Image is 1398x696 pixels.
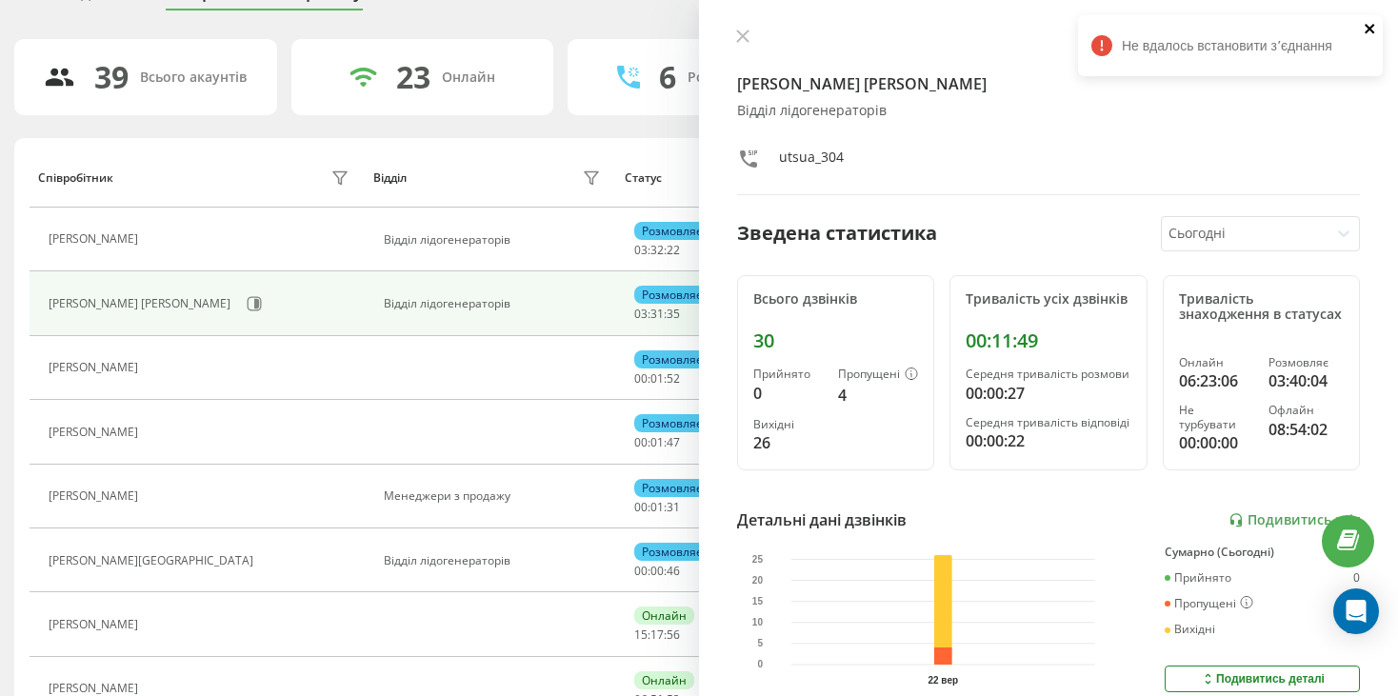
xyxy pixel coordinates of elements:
[667,434,680,450] span: 47
[634,565,680,578] div: : :
[667,370,680,387] span: 52
[966,329,1130,352] div: 00:11:49
[757,659,763,669] text: 0
[650,306,664,322] span: 31
[753,418,823,431] div: Вихідні
[634,222,709,240] div: Розмовляє
[928,675,958,686] text: 22 вер
[667,306,680,322] span: 35
[650,563,664,579] span: 00
[38,171,113,185] div: Співробітник
[667,563,680,579] span: 46
[634,628,680,642] div: : :
[49,682,143,695] div: [PERSON_NAME]
[752,554,764,565] text: 25
[1078,15,1383,76] div: Не вдалось встановити зʼєднання
[634,501,680,514] div: : :
[1165,596,1253,611] div: Пропущені
[659,59,676,95] div: 6
[688,70,780,86] div: Розмовляють
[1268,356,1344,369] div: Розмовляє
[634,626,648,643] span: 15
[737,72,1360,95] h4: [PERSON_NAME] [PERSON_NAME]
[737,219,937,248] div: Зведена статистика
[140,70,247,86] div: Всього акаунтів
[49,361,143,374] div: [PERSON_NAME]
[1353,571,1360,585] div: 0
[1165,666,1360,692] button: Подивитись деталі
[634,671,694,689] div: Онлайн
[650,434,664,450] span: 01
[1228,512,1360,528] a: Подивитись звіт
[966,368,1130,381] div: Середня тривалість розмови
[1165,623,1215,636] div: Вихідні
[1179,369,1254,392] div: 06:23:06
[634,607,694,625] div: Онлайн
[373,171,407,185] div: Відділ
[752,596,764,607] text: 15
[753,368,823,381] div: Прийнято
[779,148,844,175] div: utsua_304
[966,291,1130,308] div: Тривалість усіх дзвінків
[634,350,709,368] div: Розмовляє
[1179,404,1254,431] div: Не турбувати
[650,242,664,258] span: 32
[737,103,1360,119] div: Відділ лідогенераторів
[667,242,680,258] span: 22
[1179,356,1254,369] div: Онлайн
[94,59,129,95] div: 39
[384,489,606,503] div: Менеджери з продажу
[1268,404,1344,417] div: Офлайн
[1165,546,1360,559] div: Сумарно (Сьогодні)
[1364,21,1377,39] button: close
[625,171,662,185] div: Статус
[634,563,648,579] span: 00
[1165,571,1231,585] div: Прийнято
[1347,623,1360,636] div: 26
[634,286,709,304] div: Розмовляє
[1333,588,1379,634] div: Open Intercom Messenger
[634,543,709,561] div: Розмовляє
[1268,369,1344,392] div: 03:40:04
[752,617,764,627] text: 10
[634,499,648,515] span: 00
[442,70,495,86] div: Онлайн
[1179,291,1344,324] div: Тривалість знаходження в статусах
[634,370,648,387] span: 00
[753,329,918,352] div: 30
[966,416,1130,429] div: Середня тривалість відповіді
[634,436,680,449] div: : :
[634,244,680,257] div: : :
[384,297,606,310] div: Відділ лідогенераторів
[396,59,430,95] div: 23
[49,426,143,439] div: [PERSON_NAME]
[753,382,823,405] div: 0
[49,489,143,503] div: [PERSON_NAME]
[753,291,918,308] div: Всього дзвінків
[634,434,648,450] span: 00
[757,638,763,648] text: 5
[667,499,680,515] span: 31
[737,508,907,531] div: Детальні дані дзвінків
[634,479,709,497] div: Розмовляє
[384,554,606,567] div: Відділ лідогенераторів
[1200,671,1325,686] div: Подивитись деталі
[49,232,143,246] div: [PERSON_NAME]
[1179,431,1254,454] div: 00:00:00
[667,626,680,643] span: 56
[650,499,664,515] span: 01
[752,575,764,586] text: 20
[966,382,1130,405] div: 00:00:27
[384,233,606,247] div: Відділ лідогенераторів
[49,297,235,310] div: [PERSON_NAME] [PERSON_NAME]
[634,242,648,258] span: 03
[634,308,680,321] div: : :
[634,414,709,432] div: Розмовляє
[838,384,918,407] div: 4
[966,429,1130,452] div: 00:00:22
[49,554,258,567] div: [PERSON_NAME][GEOGRAPHIC_DATA]
[650,370,664,387] span: 01
[634,306,648,322] span: 03
[753,431,823,454] div: 26
[49,618,143,631] div: [PERSON_NAME]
